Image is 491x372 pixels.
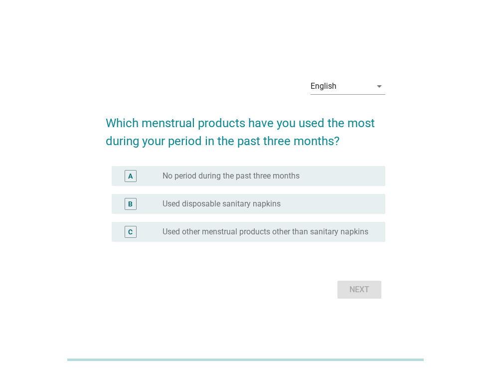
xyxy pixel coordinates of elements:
[128,171,133,182] div: A
[163,227,368,237] label: Used other menstrual products other than sanitary napkins
[128,199,133,209] div: B
[163,171,300,181] label: No period during the past three months
[163,199,281,209] label: Used disposable sanitary napkins
[311,82,336,91] div: English
[373,80,385,92] i: arrow_drop_down
[128,227,133,237] div: C
[106,104,385,150] h2: Which menstrual products have you used the most during your period in the past three months?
